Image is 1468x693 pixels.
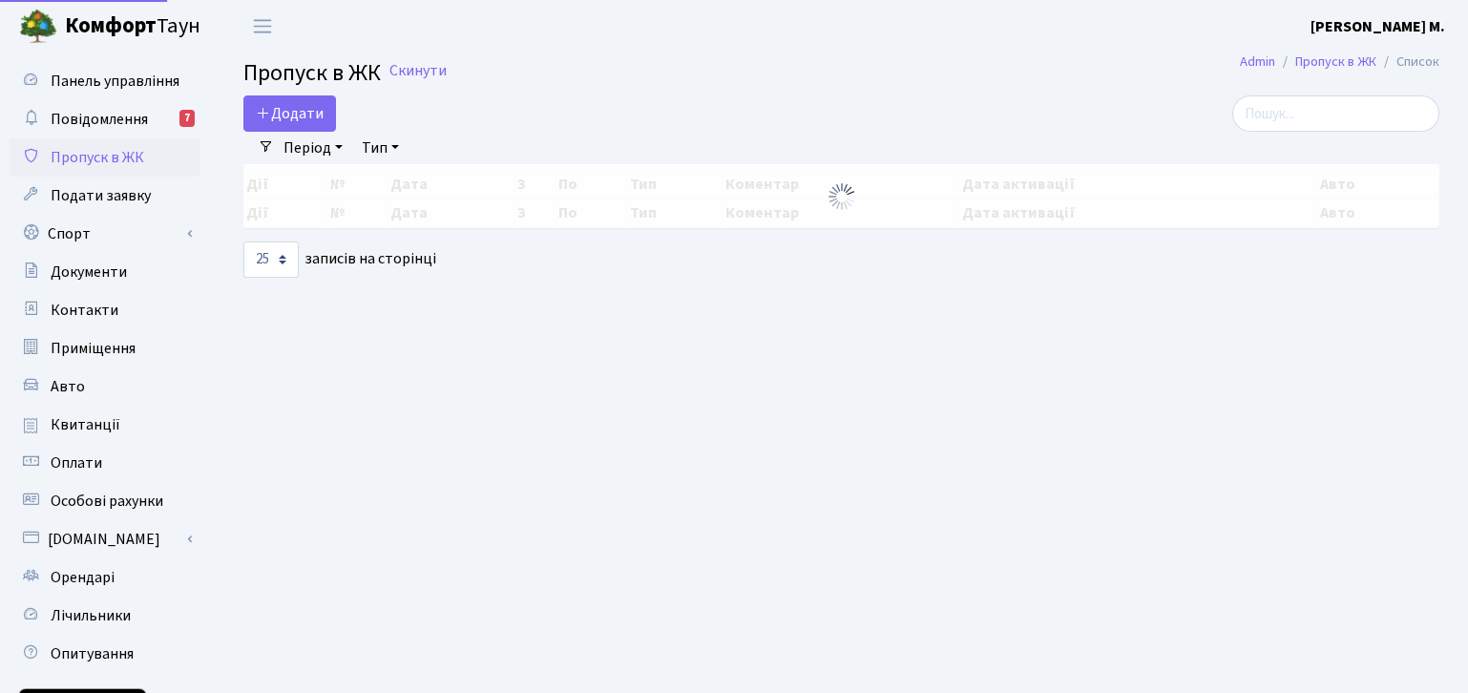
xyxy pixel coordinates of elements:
[827,181,857,212] img: Обробка...
[10,558,200,597] a: Орендарі
[10,406,200,444] a: Квитанції
[243,241,299,278] select: записів на сторінці
[10,367,200,406] a: Авто
[276,132,350,164] a: Період
[10,138,200,177] a: Пропуск в ЖК
[51,262,127,283] span: Документи
[51,605,131,626] span: Лічильники
[10,62,200,100] a: Панель управління
[10,291,200,329] a: Контакти
[65,10,200,43] span: Таун
[10,520,200,558] a: [DOMAIN_NAME]
[10,329,200,367] a: Приміщення
[51,338,136,359] span: Приміщення
[10,177,200,215] a: Подати заявку
[1240,52,1275,72] a: Admin
[10,597,200,635] a: Лічильники
[243,56,381,90] span: Пропуск в ЖК
[51,109,148,130] span: Повідомлення
[179,110,195,127] div: 7
[51,452,102,473] span: Оплати
[51,376,85,397] span: Авто
[51,147,144,168] span: Пропуск в ЖК
[51,414,120,435] span: Квитанції
[51,300,118,321] span: Контакти
[243,241,436,278] label: записів на сторінці
[10,215,200,253] a: Спорт
[354,132,407,164] a: Тип
[10,253,200,291] a: Документи
[1295,52,1376,72] a: Пропуск в ЖК
[10,444,200,482] a: Оплати
[1376,52,1439,73] li: Список
[51,643,134,664] span: Опитування
[239,10,286,42] button: Переключити навігацію
[10,100,200,138] a: Повідомлення7
[389,62,447,80] a: Скинути
[1311,16,1445,37] b: [PERSON_NAME] М.
[19,8,57,46] img: logo.png
[1211,42,1468,82] nav: breadcrumb
[1232,95,1439,132] input: Пошук...
[10,635,200,673] a: Опитування
[1311,15,1445,38] a: [PERSON_NAME] М.
[243,95,336,132] a: Додати
[51,491,163,512] span: Особові рахунки
[256,103,324,124] span: Додати
[51,185,151,206] span: Подати заявку
[65,10,157,41] b: Комфорт
[51,567,115,588] span: Орендарі
[10,482,200,520] a: Особові рахунки
[51,71,179,92] span: Панель управління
